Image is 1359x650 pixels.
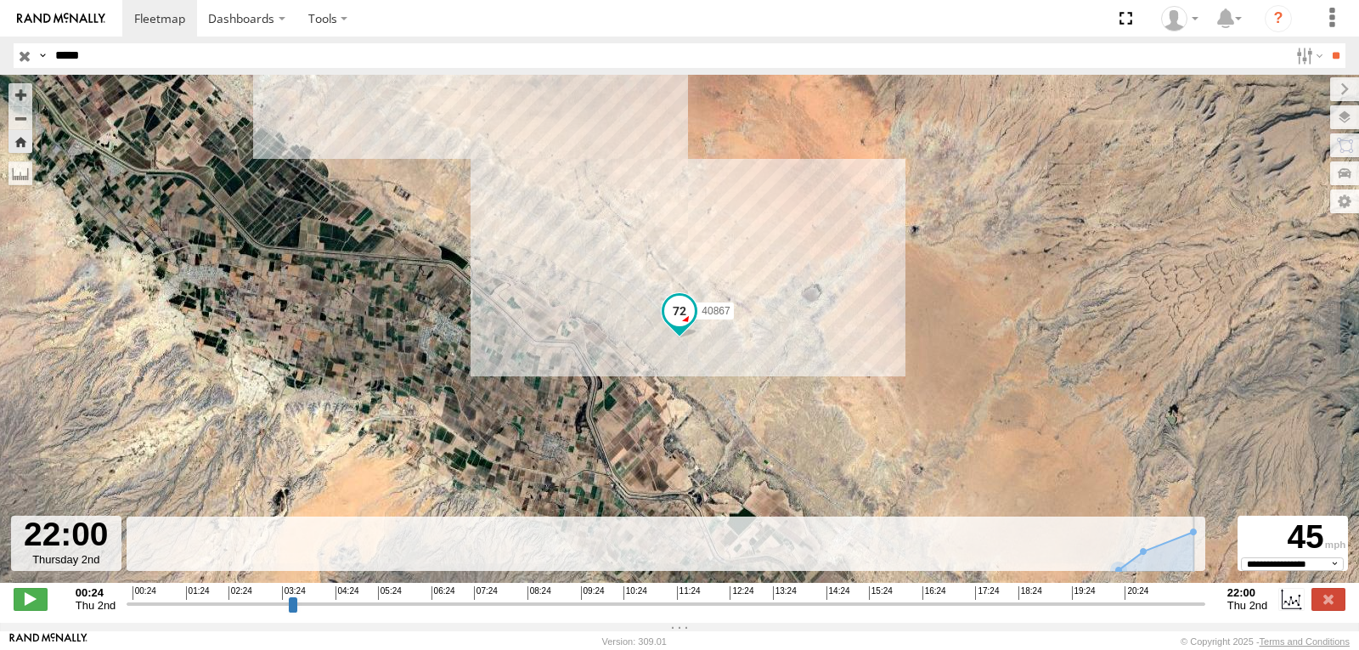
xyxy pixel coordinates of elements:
[975,586,999,600] span: 17:24
[36,43,49,68] label: Search Query
[228,586,252,600] span: 02:24
[702,305,730,317] span: 40867
[186,586,210,600] span: 01:24
[677,586,701,600] span: 11:24
[76,586,116,599] strong: 00:24
[1240,518,1345,557] div: 45
[8,83,32,106] button: Zoom in
[922,586,946,600] span: 16:24
[527,586,551,600] span: 08:24
[1311,588,1345,610] label: Close
[602,636,667,647] div: Version: 309.01
[581,586,605,600] span: 09:24
[14,588,48,610] label: Play/Stop
[378,586,402,600] span: 05:24
[1289,43,1326,68] label: Search Filter Options
[8,161,32,185] label: Measure
[336,586,359,600] span: 04:24
[17,13,105,25] img: rand-logo.svg
[431,586,455,600] span: 06:24
[1072,586,1096,600] span: 19:24
[1265,5,1292,32] i: ?
[1260,636,1350,647] a: Terms and Conditions
[76,599,116,612] span: Thu 2nd Oct 2025
[1227,599,1268,612] span: Thu 2nd Oct 2025
[773,586,797,600] span: 13:24
[623,586,647,600] span: 10:24
[133,586,156,600] span: 00:24
[730,586,753,600] span: 12:24
[1181,636,1350,647] div: © Copyright 2025 -
[8,106,32,130] button: Zoom out
[1018,586,1042,600] span: 18:24
[1155,6,1204,31] div: Miguel Cantu
[282,586,306,600] span: 03:24
[9,633,87,650] a: Visit our Website
[1125,586,1148,600] span: 20:24
[474,586,498,600] span: 07:24
[1227,586,1268,599] strong: 22:00
[826,586,850,600] span: 14:24
[1330,189,1359,213] label: Map Settings
[869,586,893,600] span: 15:24
[8,130,32,153] button: Zoom Home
